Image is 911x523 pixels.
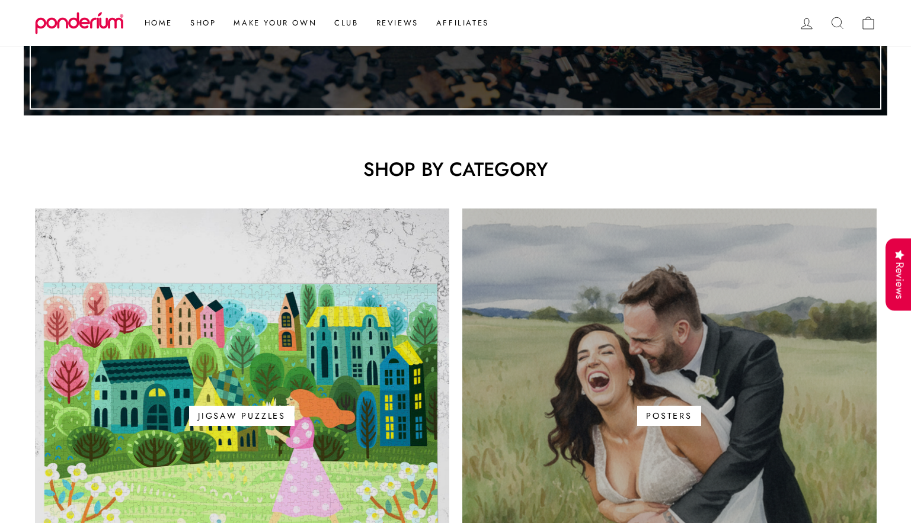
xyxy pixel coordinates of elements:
img: Ponderium [35,12,124,34]
a: Home [136,12,181,34]
a: Reviews [367,12,427,34]
a: Shop [181,12,225,34]
a: Affiliates [427,12,498,34]
div: Reviews [886,238,911,311]
h2: Shop by category [35,160,877,179]
span: Jigsaw Puzzles [189,406,295,426]
ul: Primary [130,12,498,34]
a: Make Your Own [225,12,325,34]
span: Posters [637,406,701,426]
a: Club [325,12,367,34]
